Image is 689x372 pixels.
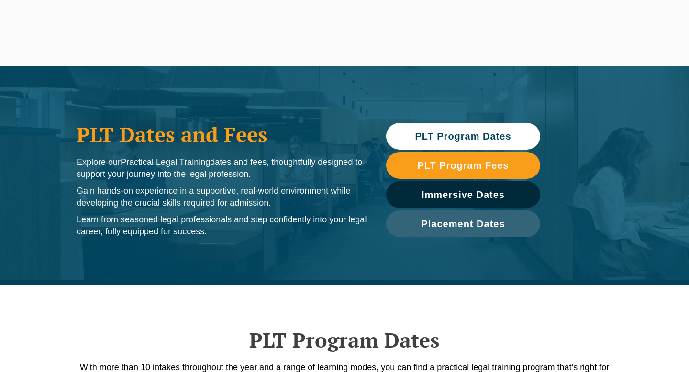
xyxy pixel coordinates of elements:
span: Placement Dates [421,219,505,229]
p: Learn from seasoned legal professionals and step confidently into your legal career, fully equipp... [77,214,367,238]
span: Practical Legal Training [121,157,210,167]
a: Immersive Dates [386,181,540,208]
a: Placement Dates [386,210,540,237]
span: PLT Program Fees [417,161,509,170]
span: Immersive Dates [422,190,505,199]
a: PLT Program Dates [386,123,540,150]
p: Explore our dates and fees, thoughtfully designed to support your journey into the legal profession. [77,156,367,180]
span: PLT Program Dates [415,131,511,141]
h2: PLT Program Dates [72,328,617,352]
p: Gain hands-on experience in a supportive, real-world environment while developing the crucial ski... [77,185,367,209]
a: PLT Program Fees [386,152,540,179]
h1: PLT Dates and Fees [77,122,367,146]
